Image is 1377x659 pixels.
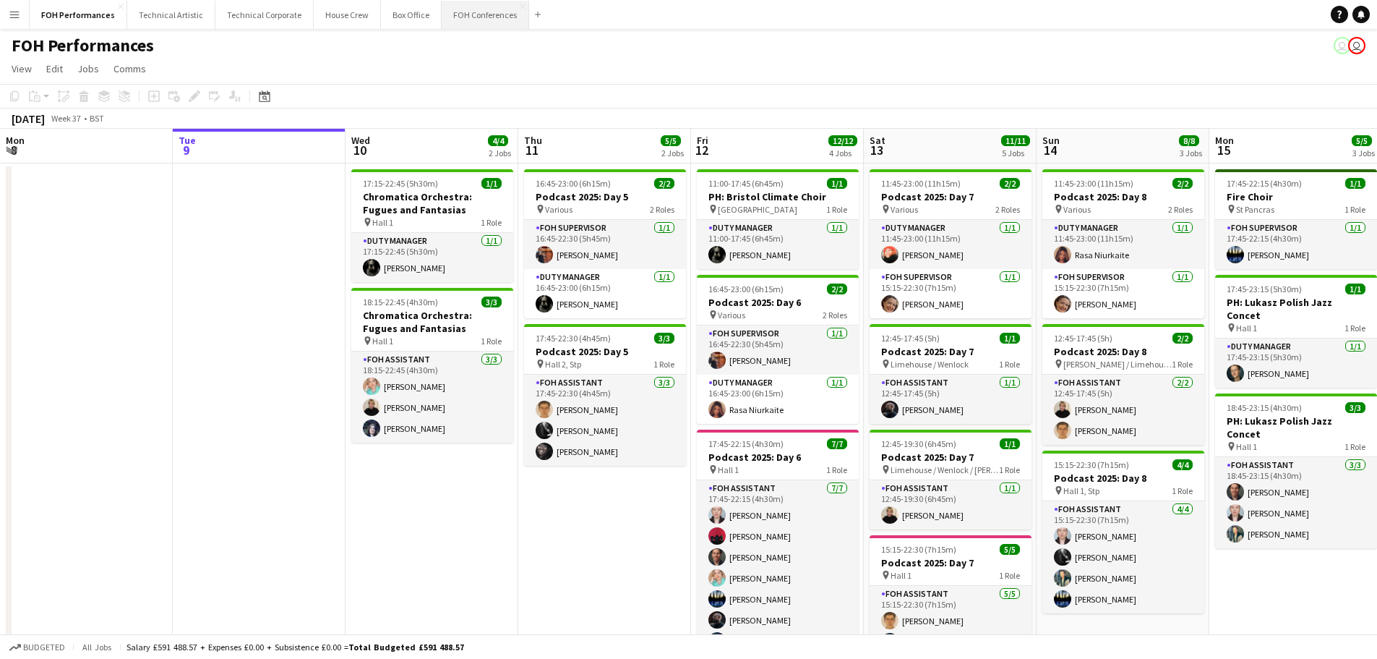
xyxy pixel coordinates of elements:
app-card-role: Duty Manager1/111:00-17:45 (6h45m)[PERSON_NAME] [697,220,859,269]
button: Technical Corporate [215,1,314,29]
app-card-role: Duty Manager1/116:45-23:00 (6h15m)[PERSON_NAME] [524,269,686,318]
span: 17:15-22:45 (5h30m) [363,178,438,189]
div: 4 Jobs [829,148,857,158]
span: 7/7 [827,438,847,449]
span: Limehouse / Wenlock [891,359,969,370]
span: 1/1 [1000,333,1020,344]
span: 1 Role [1344,441,1365,452]
h3: Podcast 2025: Day 6 [697,296,859,309]
span: Hall 1, Stp [1063,485,1099,496]
span: Hall 1 [891,570,911,581]
button: Technical Artistic [127,1,215,29]
span: 14 [1040,142,1060,158]
span: 11/11 [1001,135,1030,146]
app-job-card: 16:45-23:00 (6h15m)2/2Podcast 2025: Day 6 Various2 RolesFOH Supervisor1/116:45-22:30 (5h45m)[PERS... [697,275,859,424]
h3: Chromatica Orchestra: Fugues and Fantasias [351,190,513,216]
span: 4/4 [1172,459,1193,470]
div: 15:15-22:30 (7h15m)4/4Podcast 2025: Day 8 Hall 1, Stp1 RoleFOH Assistant4/415:15-22:30 (7h15m)[PE... [1042,451,1204,613]
span: 8/8 [1179,135,1199,146]
span: Tue [179,134,196,147]
button: Box Office [381,1,442,29]
span: 11 [522,142,542,158]
app-job-card: 12:45-19:30 (6h45m)1/1Podcast 2025: Day 7 Limehouse / Wenlock / [PERSON_NAME]1 RoleFOH Assistant1... [870,430,1031,530]
div: Salary £591 488.57 + Expenses £0.00 + Subsistence £0.00 = [126,642,464,652]
span: 15:15-22:30 (7h15m) [881,544,956,555]
div: 2 Jobs [489,148,511,158]
app-job-card: 17:45-22:30 (4h45m)3/3Podcast 2025: Day 5 Hall 2, Stp1 RoleFOH Assistant3/317:45-22:30 (4h45m)[PE... [524,324,686,466]
h3: Podcast 2025: Day 6 [697,451,859,464]
app-card-role: FOH Assistant1/112:45-19:30 (6h45m)[PERSON_NAME] [870,480,1031,530]
app-card-role: FOH Supervisor1/117:45-22:15 (4h30m)[PERSON_NAME] [1215,220,1377,269]
app-card-role: Duty Manager1/116:45-23:00 (6h15m)Rasa Niurkaite [697,375,859,424]
span: Sat [870,134,885,147]
span: 10 [349,142,370,158]
app-job-card: 16:45-23:00 (6h15m)2/2Podcast 2025: Day 5 Various2 RolesFOH Supervisor1/116:45-22:30 (5h45m)[PERS... [524,169,686,318]
span: 12:45-17:45 (5h) [881,333,940,344]
span: 17:45-23:15 (5h30m) [1227,284,1302,294]
span: 16:45-23:00 (6h15m) [536,178,611,189]
h3: Chromatica Orchestra: Fugues and Fantasias [351,309,513,335]
span: 1 Role [999,570,1020,581]
h3: Podcast 2025: Day 8 [1042,345,1204,358]
app-card-role: FOH Assistant3/318:45-23:15 (4h30m)[PERSON_NAME][PERSON_NAME][PERSON_NAME] [1215,457,1377,548]
h3: Fire Choir [1215,190,1377,203]
app-card-role: FOH Assistant3/317:45-22:30 (4h45m)[PERSON_NAME][PERSON_NAME][PERSON_NAME] [524,375,686,466]
div: 2 Jobs [661,148,684,158]
span: 2 Roles [650,204,674,215]
span: Various [891,204,918,215]
span: Mon [1215,134,1234,147]
div: 17:15-22:45 (5h30m)1/1Chromatica Orchestra: Fugues and Fantasias Hall 11 RoleDuty Manager1/117:15... [351,169,513,282]
span: Sun [1042,134,1060,147]
span: Jobs [77,62,99,75]
h3: Podcast 2025: Day 8 [1042,190,1204,203]
span: 5/5 [661,135,681,146]
span: Wed [351,134,370,147]
span: 1/1 [1000,438,1020,449]
span: 3/3 [654,333,674,344]
span: 1/1 [1345,178,1365,189]
span: 18:15-22:45 (4h30m) [363,297,438,307]
span: 3/3 [1345,402,1365,413]
app-job-card: 11:45-23:00 (11h15m)2/2Podcast 2025: Day 8 Various2 RolesDuty Manager1/111:45-23:00 (11h15m)Rasa ... [1042,169,1204,318]
span: Hall 1 [1236,441,1257,452]
span: Mon [6,134,25,147]
span: 15:15-22:30 (7h15m) [1054,459,1129,470]
span: 5/5 [1352,135,1372,146]
span: Limehouse / Wenlock / [PERSON_NAME] [891,464,999,475]
div: 3 Jobs [1352,148,1375,158]
app-card-role: Duty Manager1/117:15-22:45 (5h30m)[PERSON_NAME] [351,233,513,282]
span: Hall 1 [718,464,739,475]
h3: Podcast 2025: Day 8 [1042,472,1204,485]
h3: PH: Lukasz Polish Jazz Concet [1215,296,1377,322]
span: 1 Role [1344,323,1365,333]
span: 11:45-23:00 (11h15m) [881,178,961,189]
span: 2 Roles [823,310,847,320]
app-job-card: 17:45-23:15 (5h30m)1/1PH: Lukasz Polish Jazz Concet Hall 11 RoleDuty Manager1/117:45-23:15 (5h30m... [1215,275,1377,388]
span: Thu [524,134,542,147]
h3: Podcast 2025: Day 7 [870,556,1031,569]
span: 2 Roles [1168,204,1193,215]
app-job-card: 18:15-22:45 (4h30m)3/3Chromatica Orchestra: Fugues and Fantasias Hall 11 RoleFOH Assistant3/318:1... [351,288,513,443]
app-job-card: 17:45-22:15 (4h30m)7/7Podcast 2025: Day 6 Hall 11 RoleFOH Assistant7/717:45-22:15 (4h30m)[PERSON_... [697,430,859,644]
span: 3/3 [481,297,502,307]
app-job-card: 11:45-23:00 (11h15m)2/2Podcast 2025: Day 7 Various2 RolesDuty Manager1/111:45-23:00 (11h15m)[PERS... [870,169,1031,318]
h3: Podcast 2025: Day 7 [870,451,1031,464]
h1: FOH Performances [12,35,154,56]
span: Hall 2, Stp [545,359,581,370]
span: 1/1 [1345,284,1365,294]
app-job-card: 12:45-17:45 (5h)1/1Podcast 2025: Day 7 Limehouse / Wenlock1 RoleFOH Assistant1/112:45-17:45 (5h)[... [870,324,1031,424]
a: Jobs [72,59,105,78]
button: FOH Performances [30,1,127,29]
app-user-avatar: Visitor Services [1348,37,1365,54]
app-card-role: FOH Assistant7/717:45-22:15 (4h30m)[PERSON_NAME][PERSON_NAME][PERSON_NAME][PERSON_NAME][PERSON_NA... [697,480,859,655]
app-card-role: FOH Assistant3/318:15-22:45 (4h30m)[PERSON_NAME][PERSON_NAME][PERSON_NAME] [351,352,513,443]
a: Comms [108,59,152,78]
button: Budgeted [7,639,67,655]
span: Total Budgeted £591 488.57 [348,642,464,652]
